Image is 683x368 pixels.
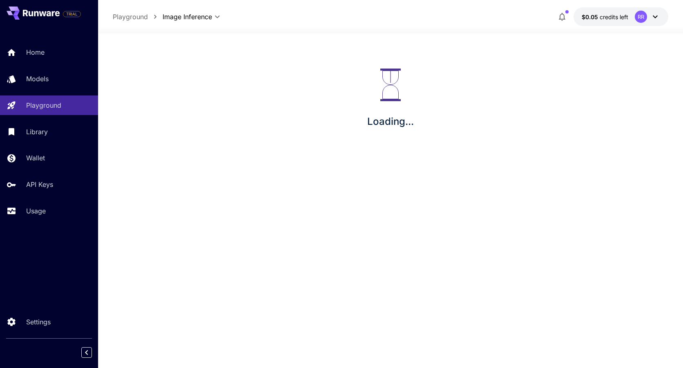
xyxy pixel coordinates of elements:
[87,345,98,360] div: Collapse sidebar
[26,74,49,84] p: Models
[635,11,647,23] div: RR
[582,13,600,20] span: $0.05
[26,153,45,163] p: Wallet
[26,180,53,189] p: API Keys
[367,114,414,129] p: Loading...
[26,317,51,327] p: Settings
[26,100,61,110] p: Playground
[81,347,92,358] button: Collapse sidebar
[113,12,148,22] a: Playground
[163,12,212,22] span: Image Inference
[600,13,628,20] span: credits left
[26,47,45,57] p: Home
[26,206,46,216] p: Usage
[63,9,81,19] span: Add your payment card to enable full platform functionality.
[113,12,163,22] nav: breadcrumb
[574,7,668,26] button: $0.05RR
[63,11,80,17] span: TRIAL
[582,13,628,21] div: $0.05
[26,127,48,137] p: Library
